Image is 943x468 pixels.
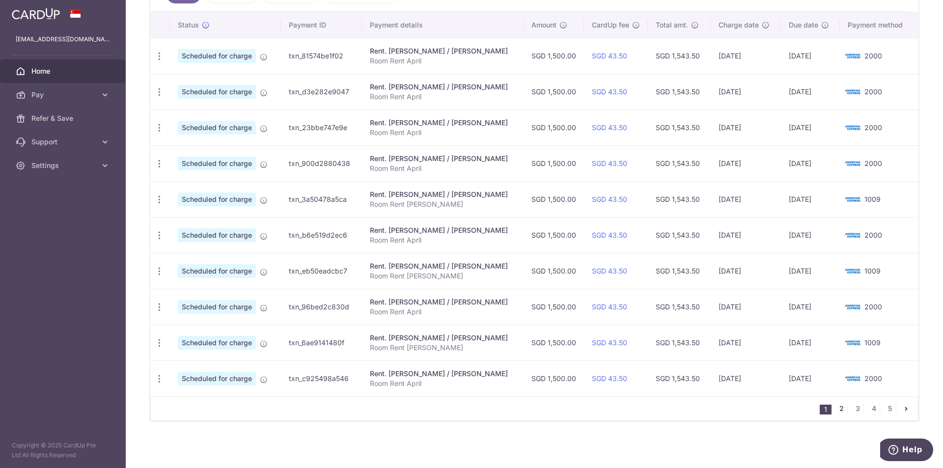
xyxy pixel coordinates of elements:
img: Bank Card [843,301,862,313]
span: Scheduled for charge [178,372,256,385]
span: Support [31,137,96,147]
td: [DATE] [711,38,781,74]
td: [DATE] [781,217,840,253]
a: SGD 43.50 [592,159,627,167]
a: SGD 43.50 [592,374,627,383]
td: SGD 1,543.50 [648,217,711,253]
a: SGD 43.50 [592,52,627,60]
p: Room Rent [PERSON_NAME] [370,271,516,281]
span: Scheduled for charge [178,336,256,350]
td: txn_eb50eadcbc7 [281,253,362,289]
td: [DATE] [781,74,840,110]
a: SGD 43.50 [592,195,627,203]
span: 2000 [864,52,882,60]
span: 1009 [864,338,881,347]
span: 1009 [864,195,881,203]
p: Room Rent April [370,128,516,138]
td: SGD 1,543.50 [648,145,711,181]
img: Bank Card [843,373,862,385]
td: txn_d3e282e9047 [281,74,362,110]
span: CardUp fee [592,20,629,30]
th: Payment details [362,12,524,38]
a: 2 [835,403,847,414]
a: SGD 43.50 [592,231,627,239]
div: Rent. [PERSON_NAME] / [PERSON_NAME] [370,118,516,128]
a: SGD 43.50 [592,338,627,347]
span: Home [31,66,96,76]
td: SGD 1,543.50 [648,38,711,74]
a: 3 [852,403,863,414]
td: [DATE] [781,325,840,360]
td: txn_81574be1f02 [281,38,362,74]
p: Room Rent April [370,164,516,173]
iframe: Opens a widget where you can find more information [880,439,933,463]
td: SGD 1,500.00 [524,253,584,289]
img: Bank Card [843,50,862,62]
td: SGD 1,500.00 [524,145,584,181]
div: Rent. [PERSON_NAME] / [PERSON_NAME] [370,154,516,164]
p: Room Rent April [370,307,516,317]
span: Due date [789,20,818,30]
span: 2000 [864,159,882,167]
td: SGD 1,500.00 [524,110,584,145]
td: [DATE] [711,145,781,181]
img: Bank Card [843,337,862,349]
span: 2000 [864,87,882,96]
span: 2000 [864,123,882,132]
div: Rent. [PERSON_NAME] / [PERSON_NAME] [370,369,516,379]
p: Room Rent [PERSON_NAME] [370,199,516,209]
span: Scheduled for charge [178,264,256,278]
span: Scheduled for charge [178,49,256,63]
div: Rent. [PERSON_NAME] / [PERSON_NAME] [370,333,516,343]
p: Room Rent April [370,92,516,102]
td: [DATE] [711,289,781,325]
span: Scheduled for charge [178,193,256,206]
div: Rent. [PERSON_NAME] / [PERSON_NAME] [370,46,516,56]
td: SGD 1,500.00 [524,181,584,217]
th: Payment method [840,12,918,38]
td: txn_96bed2c830d [281,289,362,325]
a: 4 [868,403,880,414]
td: txn_23bbe747e9e [281,110,362,145]
td: [DATE] [711,217,781,253]
img: CardUp [12,8,60,20]
td: SGD 1,543.50 [648,289,711,325]
td: SGD 1,500.00 [524,217,584,253]
span: Scheduled for charge [178,300,256,314]
span: 1009 [864,267,881,275]
span: Refer & Save [31,113,96,123]
td: SGD 1,500.00 [524,289,584,325]
td: [DATE] [711,325,781,360]
a: 5 [884,403,896,414]
img: Bank Card [843,122,862,134]
td: txn_c925498a546 [281,360,362,396]
td: txn_6ae9141480f [281,325,362,360]
a: SGD 43.50 [592,123,627,132]
td: [DATE] [781,289,840,325]
td: txn_900d2880438 [281,145,362,181]
td: SGD 1,543.50 [648,253,711,289]
span: Pay [31,90,96,100]
a: SGD 43.50 [592,87,627,96]
td: [DATE] [711,181,781,217]
div: Rent. [PERSON_NAME] / [PERSON_NAME] [370,261,516,271]
td: SGD 1,543.50 [648,74,711,110]
span: 2000 [864,303,882,311]
img: Bank Card [843,86,862,98]
p: Room Rent April [370,56,516,66]
p: [EMAIL_ADDRESS][DOMAIN_NAME] [16,34,110,44]
span: Total amt. [656,20,688,30]
span: Status [178,20,199,30]
p: Room Rent April [370,379,516,388]
a: SGD 43.50 [592,303,627,311]
div: Rent. [PERSON_NAME] / [PERSON_NAME] [370,82,516,92]
img: Bank Card [843,193,862,205]
td: SGD 1,500.00 [524,325,584,360]
td: txn_3a50478a5ca [281,181,362,217]
span: 2000 [864,231,882,239]
span: Scheduled for charge [178,85,256,99]
td: SGD 1,543.50 [648,110,711,145]
span: Scheduled for charge [178,228,256,242]
p: Room Rent April [370,235,516,245]
td: SGD 1,543.50 [648,325,711,360]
